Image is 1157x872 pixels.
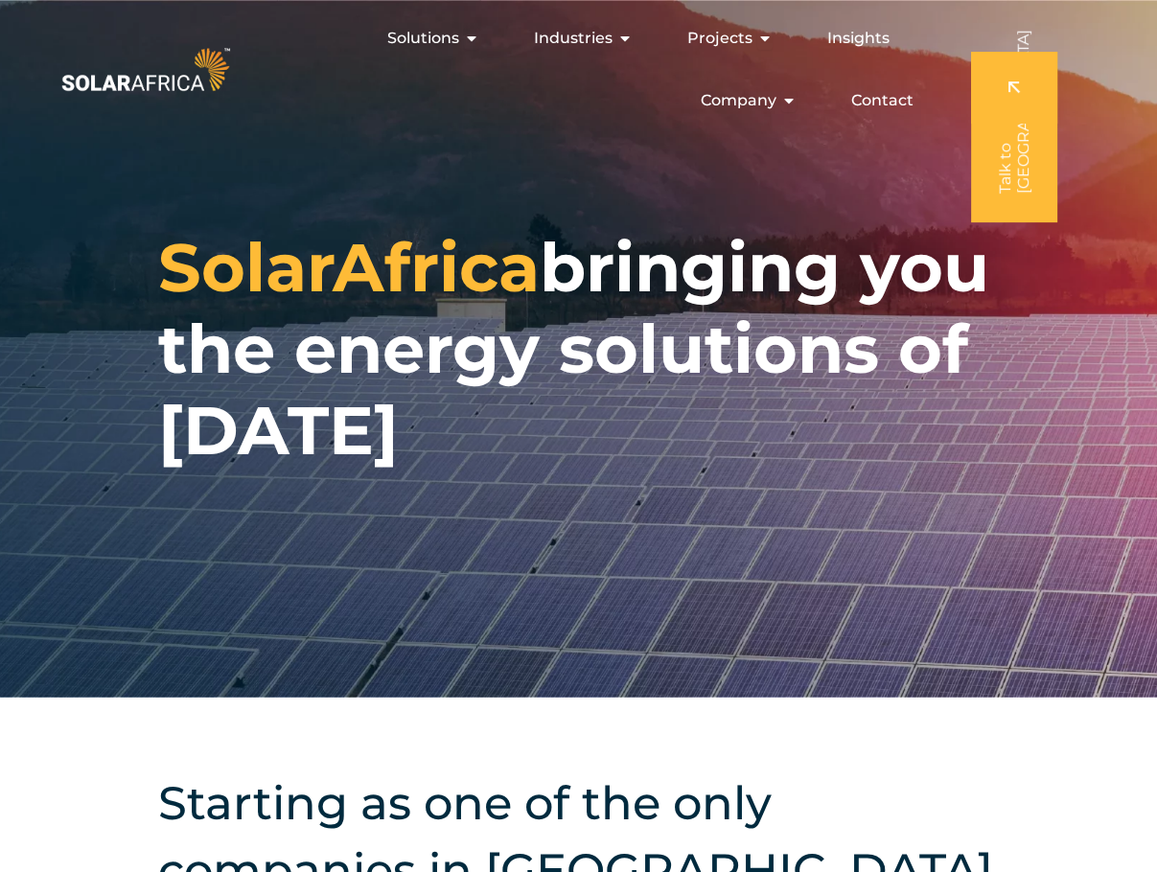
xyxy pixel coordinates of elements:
[851,89,914,112] a: Contact
[234,19,929,120] nav: Menu
[158,227,999,471] h1: bringing you the energy solutions of [DATE]
[534,27,613,50] span: Industries
[687,27,752,50] span: Projects
[827,27,890,50] a: Insights
[701,89,776,112] span: Company
[158,226,540,309] span: SolarAfrica
[234,19,929,120] div: Menu Toggle
[387,27,459,50] span: Solutions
